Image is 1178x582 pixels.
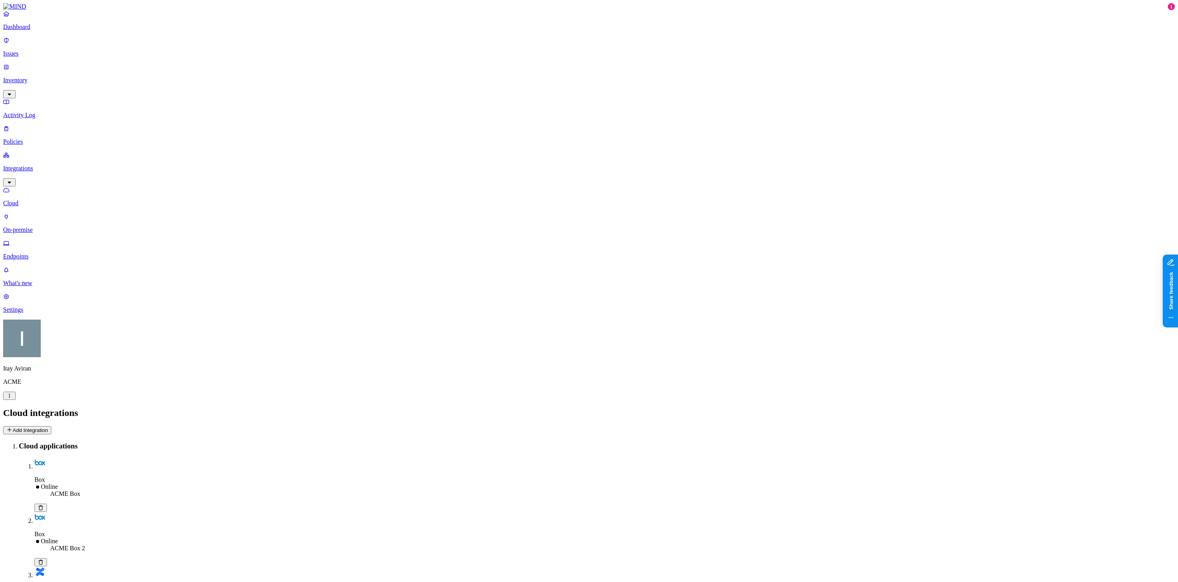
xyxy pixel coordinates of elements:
a: Settings [3,293,1175,313]
p: What's new [3,280,1175,287]
p: On-premise [3,226,1175,233]
span: ACME Box 2 [50,545,85,551]
a: Policies [3,125,1175,145]
p: Policies [3,138,1175,145]
a: What's new [3,266,1175,287]
img: Itay Aviran [3,320,41,357]
p: Issues [3,50,1175,57]
a: Endpoints [3,240,1175,260]
h2: Cloud integrations [3,408,1175,418]
div: 1 [1168,3,1175,10]
p: Itay Aviran [3,365,1175,372]
img: MIND [3,3,26,10]
a: Activity Log [3,98,1175,119]
span: Online [41,483,58,490]
span: Online [41,538,58,544]
span: Box [34,476,45,483]
a: Inventory [3,63,1175,97]
p: Endpoints [3,253,1175,260]
img: box [34,457,45,468]
p: Inventory [3,77,1175,84]
a: Issues [3,37,1175,57]
p: Activity Log [3,112,1175,119]
p: Dashboard [3,23,1175,31]
p: ACME [3,378,1175,385]
span: Box [34,531,45,537]
a: Dashboard [3,10,1175,31]
p: Settings [3,306,1175,313]
p: Cloud [3,200,1175,207]
img: confluence [34,566,45,577]
a: On-premise [3,213,1175,233]
span: ACME Box [50,490,80,497]
a: Integrations [3,152,1175,185]
p: Integrations [3,165,1175,172]
img: box [34,512,45,523]
button: Add Integration [3,426,51,434]
a: MIND [3,3,1175,10]
h3: Cloud applications [19,442,1175,450]
a: Cloud [3,186,1175,207]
